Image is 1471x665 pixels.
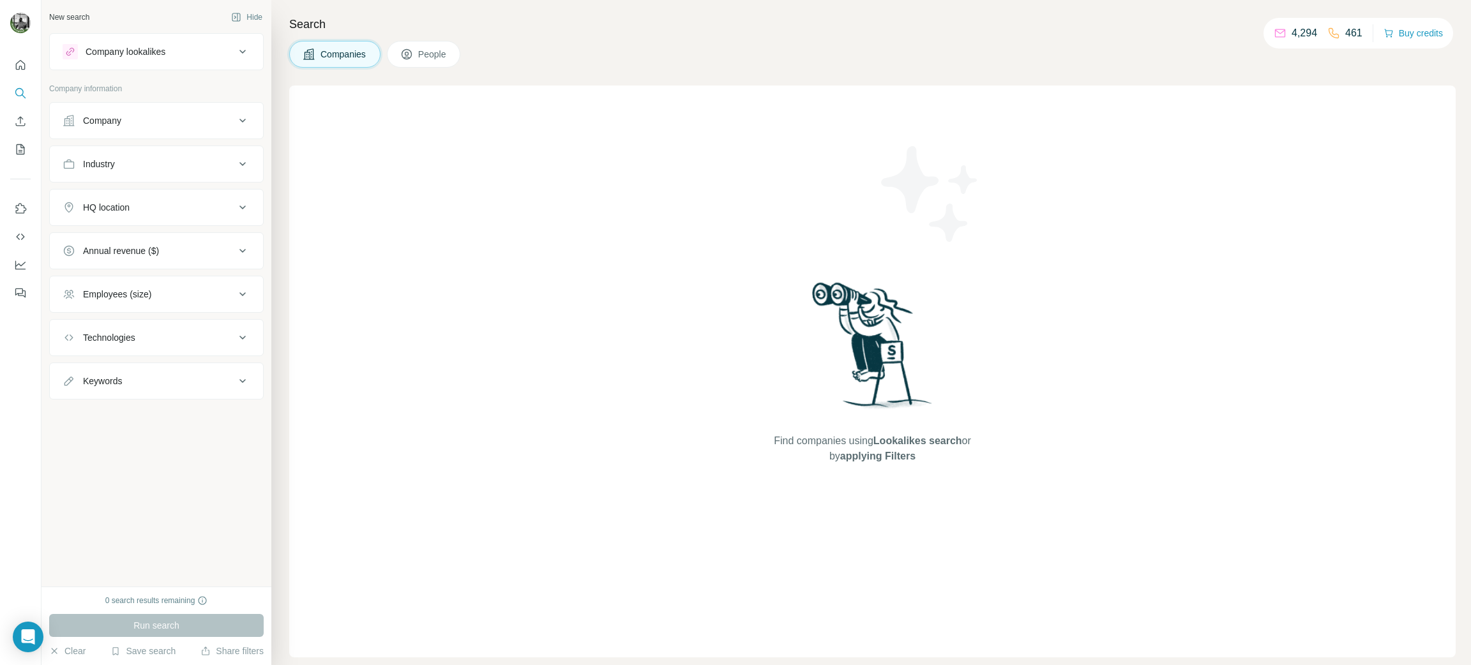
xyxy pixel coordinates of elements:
[418,48,448,61] span: People
[50,105,263,136] button: Company
[105,595,208,606] div: 0 search results remaining
[873,137,988,251] img: Surfe Illustration - Stars
[10,13,31,33] img: Avatar
[83,158,115,170] div: Industry
[50,192,263,223] button: HQ location
[86,45,165,58] div: Company lookalikes
[50,149,263,179] button: Industry
[873,435,962,446] span: Lookalikes search
[289,15,1456,33] h4: Search
[10,197,31,220] button: Use Surfe on LinkedIn
[49,645,86,657] button: Clear
[10,253,31,276] button: Dashboard
[321,48,367,61] span: Companies
[83,114,121,127] div: Company
[1345,26,1362,41] p: 461
[83,331,135,344] div: Technologies
[13,622,43,652] div: Open Intercom Messenger
[10,82,31,105] button: Search
[49,83,264,94] p: Company information
[806,279,939,421] img: Surfe Illustration - Woman searching with binoculars
[200,645,264,657] button: Share filters
[83,201,130,214] div: HQ location
[83,288,151,301] div: Employees (size)
[50,322,263,353] button: Technologies
[10,225,31,248] button: Use Surfe API
[10,281,31,304] button: Feedback
[50,235,263,266] button: Annual revenue ($)
[770,433,974,464] span: Find companies using or by
[10,110,31,133] button: Enrich CSV
[10,54,31,77] button: Quick start
[10,138,31,161] button: My lists
[50,366,263,396] button: Keywords
[49,11,89,23] div: New search
[222,8,271,27] button: Hide
[1384,24,1443,42] button: Buy credits
[110,645,176,657] button: Save search
[840,451,916,461] span: applying Filters
[50,36,263,67] button: Company lookalikes
[83,375,122,387] div: Keywords
[1292,26,1317,41] p: 4,294
[83,244,159,257] div: Annual revenue ($)
[50,279,263,310] button: Employees (size)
